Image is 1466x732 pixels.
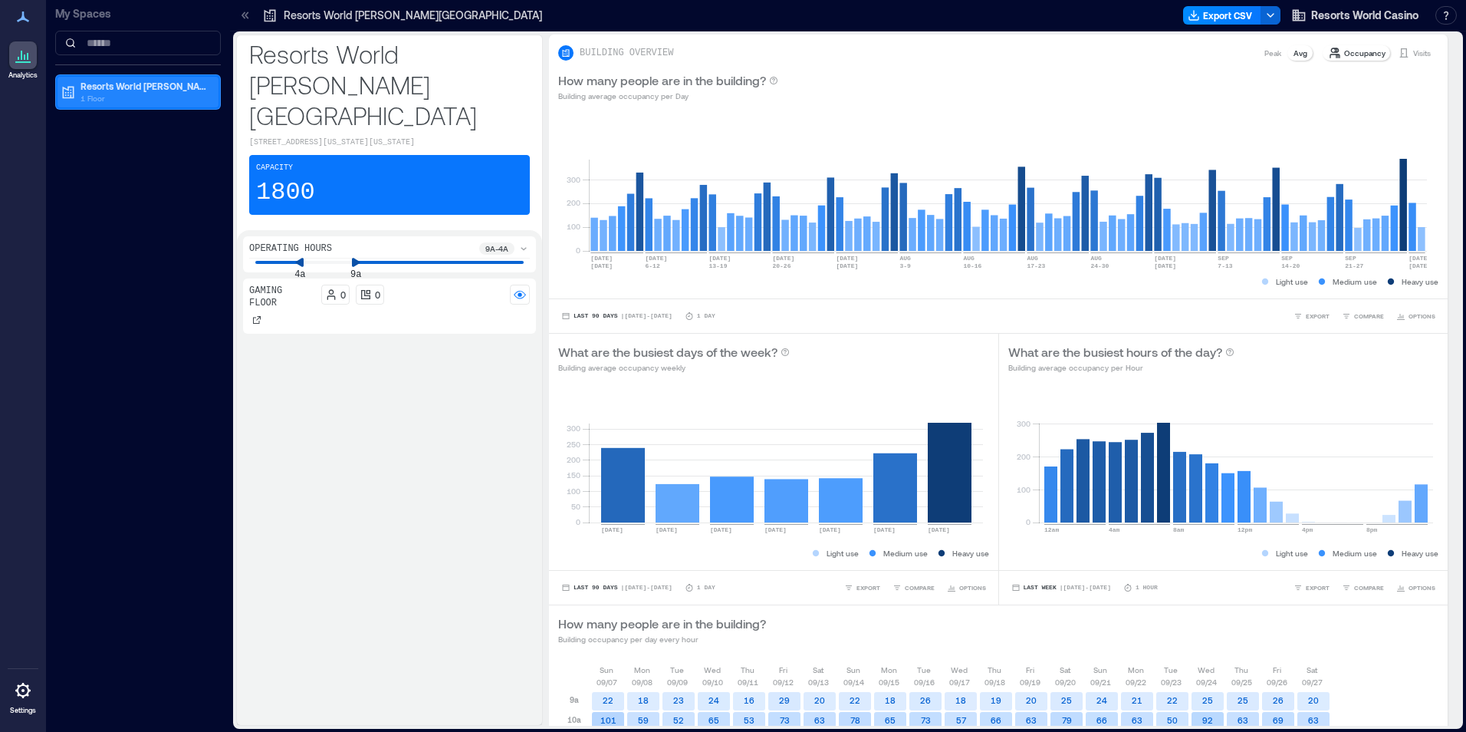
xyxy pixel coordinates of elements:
[920,695,931,705] text: 26
[841,580,883,595] button: EXPORT
[1198,664,1215,676] p: Wed
[8,71,38,80] p: Analytics
[81,80,209,92] p: Resorts World [PERSON_NAME][GEOGRAPHIC_DATA]
[567,198,580,207] tspan: 200
[885,715,896,725] text: 65
[1016,485,1030,494] tspan: 100
[1267,676,1287,688] p: 09/26
[881,664,897,676] p: Mon
[1308,695,1319,705] text: 20
[944,580,989,595] button: OPTIONS
[571,502,580,511] tspan: 50
[764,526,787,533] text: [DATE]
[1231,676,1252,688] p: 09/25
[1302,526,1313,533] text: 4pm
[4,37,42,84] a: Analytics
[1008,343,1222,361] p: What are the busiest hours of the day?
[1025,517,1030,526] tspan: 0
[697,583,715,592] p: 1 Day
[249,137,530,149] p: [STREET_ADDRESS][US_STATE][US_STATE]
[1402,547,1438,559] p: Heavy use
[576,517,580,526] tspan: 0
[1273,664,1281,676] p: Fri
[1345,262,1363,269] text: 21-27
[1281,262,1300,269] text: 14-20
[567,714,581,726] p: 10a
[779,695,790,705] text: 29
[249,285,315,309] p: Gaming Floor
[827,547,859,559] p: Light use
[1307,664,1317,676] p: Sat
[773,676,794,688] p: 09/12
[1026,695,1037,705] text: 20
[704,664,721,676] p: Wed
[1276,547,1308,559] p: Light use
[670,664,684,676] p: Tue
[375,289,380,301] p: 0
[656,526,678,533] text: [DATE]
[741,664,754,676] p: Thu
[590,255,613,262] text: [DATE]
[600,715,616,725] text: 101
[1333,275,1377,288] p: Medium use
[952,547,989,559] p: Heavy use
[956,715,967,725] text: 57
[710,526,732,533] text: [DATE]
[1055,676,1076,688] p: 09/20
[558,580,675,595] button: Last 90 Days |[DATE]-[DATE]
[1308,715,1319,725] text: 63
[558,90,778,102] p: Building average occupancy per Day
[708,255,731,262] text: [DATE]
[590,262,613,269] text: [DATE]
[899,262,911,269] text: 3-9
[558,308,675,324] button: Last 90 Days |[DATE]-[DATE]
[808,676,829,688] p: 09/13
[850,715,860,725] text: 78
[744,695,754,705] text: 16
[10,706,36,715] p: Settings
[673,715,684,725] text: 52
[603,695,613,705] text: 22
[1161,676,1182,688] p: 09/23
[846,664,860,676] p: Sun
[1290,580,1333,595] button: EXPORT
[1202,715,1213,725] text: 92
[772,262,791,269] text: 20-26
[567,222,580,231] tspan: 100
[1026,715,1037,725] text: 63
[1393,308,1438,324] button: OPTIONS
[1096,715,1107,725] text: 66
[1238,695,1248,705] text: 25
[1061,695,1072,705] text: 25
[1062,715,1072,725] text: 79
[1126,676,1146,688] p: 09/22
[1027,255,1038,262] text: AUG
[708,262,727,269] text: 13-19
[1109,526,1120,533] text: 4am
[567,486,580,496] tspan: 100
[567,175,580,184] tspan: 300
[1234,664,1248,676] p: Thu
[1173,526,1185,533] text: 8am
[1218,262,1232,269] text: 7-13
[1090,676,1111,688] p: 09/21
[576,246,580,255] tspan: 0
[955,695,966,705] text: 18
[1238,526,1252,533] text: 12pm
[1344,47,1385,59] p: Occupancy
[885,695,896,705] text: 18
[55,6,221,21] p: My Spaces
[959,583,986,592] span: OPTIONS
[1408,255,1431,262] text: [DATE]
[813,664,823,676] p: Sat
[963,262,981,269] text: 10-16
[1306,583,1330,592] span: EXPORT
[1164,664,1178,676] p: Tue
[914,676,935,688] p: 09/16
[256,177,315,208] p: 1800
[1306,312,1330,321] span: EXPORT
[702,676,723,688] p: 09/10
[1354,583,1384,592] span: COMPARE
[984,676,1005,688] p: 09/18
[1167,695,1178,705] text: 22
